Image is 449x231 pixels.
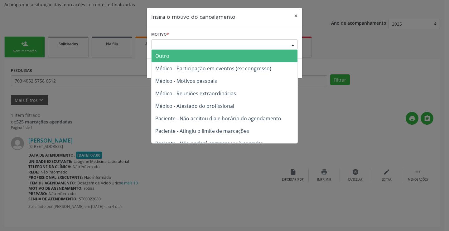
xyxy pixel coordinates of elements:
[151,30,169,39] label: Motivo
[151,13,235,21] h5: Insira o motivo do cancelamento
[155,90,236,97] span: Médico - Reuniões extraordinárias
[155,140,263,147] span: Paciente - Não poderá comparecer à consulta
[155,65,271,72] span: Médico - Participação em eventos (ex: congresso)
[155,53,169,59] span: Outro
[155,78,217,84] span: Médico - Motivos pessoais
[155,115,281,122] span: Paciente - Não aceitou dia e horário do agendamento
[155,103,234,109] span: Médico - Atestado do profissional
[155,128,249,134] span: Paciente - Atingiu o limite de marcações
[290,8,302,23] button: Close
